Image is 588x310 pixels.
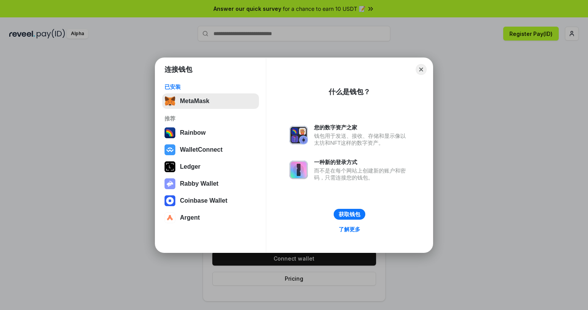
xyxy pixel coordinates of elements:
button: Coinbase Wallet [162,193,259,208]
div: WalletConnect [180,146,223,153]
div: 获取钱包 [339,211,360,218]
div: Ledger [180,163,200,170]
img: svg+xml,%3Csvg%20xmlns%3D%22http%3A%2F%2Fwww.w3.org%2F2000%2Fsvg%22%20fill%3D%22none%22%20viewBox... [289,161,308,179]
img: svg+xml,%3Csvg%20width%3D%2228%22%20height%3D%2228%22%20viewBox%3D%220%200%2028%2028%22%20fill%3D... [165,144,175,155]
button: 获取钱包 [334,209,365,220]
div: 钱包用于发送、接收、存储和显示像以太坊和NFT这样的数字资产。 [314,132,410,146]
h1: 连接钱包 [165,65,192,74]
button: Ledger [162,159,259,174]
button: Argent [162,210,259,225]
div: Rabby Wallet [180,180,218,187]
img: svg+xml,%3Csvg%20width%3D%22120%22%20height%3D%22120%22%20viewBox%3D%220%200%20120%20120%22%20fil... [165,127,175,138]
img: svg+xml,%3Csvg%20fill%3D%22none%22%20height%3D%2233%22%20viewBox%3D%220%200%2035%2033%22%20width%... [165,96,175,107]
button: Close [416,64,427,75]
img: svg+xml,%3Csvg%20width%3D%2228%22%20height%3D%2228%22%20viewBox%3D%220%200%2028%2028%22%20fill%3D... [165,195,175,206]
div: 您的数字资产之家 [314,124,410,131]
div: 而不是在每个网站上创建新的账户和密码，只需连接您的钱包。 [314,167,410,181]
div: 推荐 [165,115,257,122]
div: Coinbase Wallet [180,197,227,204]
img: svg+xml,%3Csvg%20xmlns%3D%22http%3A%2F%2Fwww.w3.org%2F2000%2Fsvg%22%20fill%3D%22none%22%20viewBox... [289,126,308,144]
div: Rainbow [180,129,206,136]
div: MetaMask [180,98,209,105]
button: MetaMask [162,93,259,109]
img: svg+xml,%3Csvg%20xmlns%3D%22http%3A%2F%2Fwww.w3.org%2F2000%2Fsvg%22%20width%3D%2228%22%20height%3... [165,161,175,172]
button: WalletConnect [162,142,259,158]
div: 已安装 [165,83,257,90]
div: 了解更多 [339,226,360,233]
div: 一种新的登录方式 [314,159,410,166]
div: Argent [180,214,200,221]
img: svg+xml,%3Csvg%20xmlns%3D%22http%3A%2F%2Fwww.w3.org%2F2000%2Fsvg%22%20fill%3D%22none%22%20viewBox... [165,178,175,189]
div: 什么是钱包？ [329,87,370,97]
button: Rabby Wallet [162,176,259,191]
img: svg+xml,%3Csvg%20width%3D%2228%22%20height%3D%2228%22%20viewBox%3D%220%200%2028%2028%22%20fill%3D... [165,212,175,223]
button: Rainbow [162,125,259,141]
a: 了解更多 [334,224,365,234]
